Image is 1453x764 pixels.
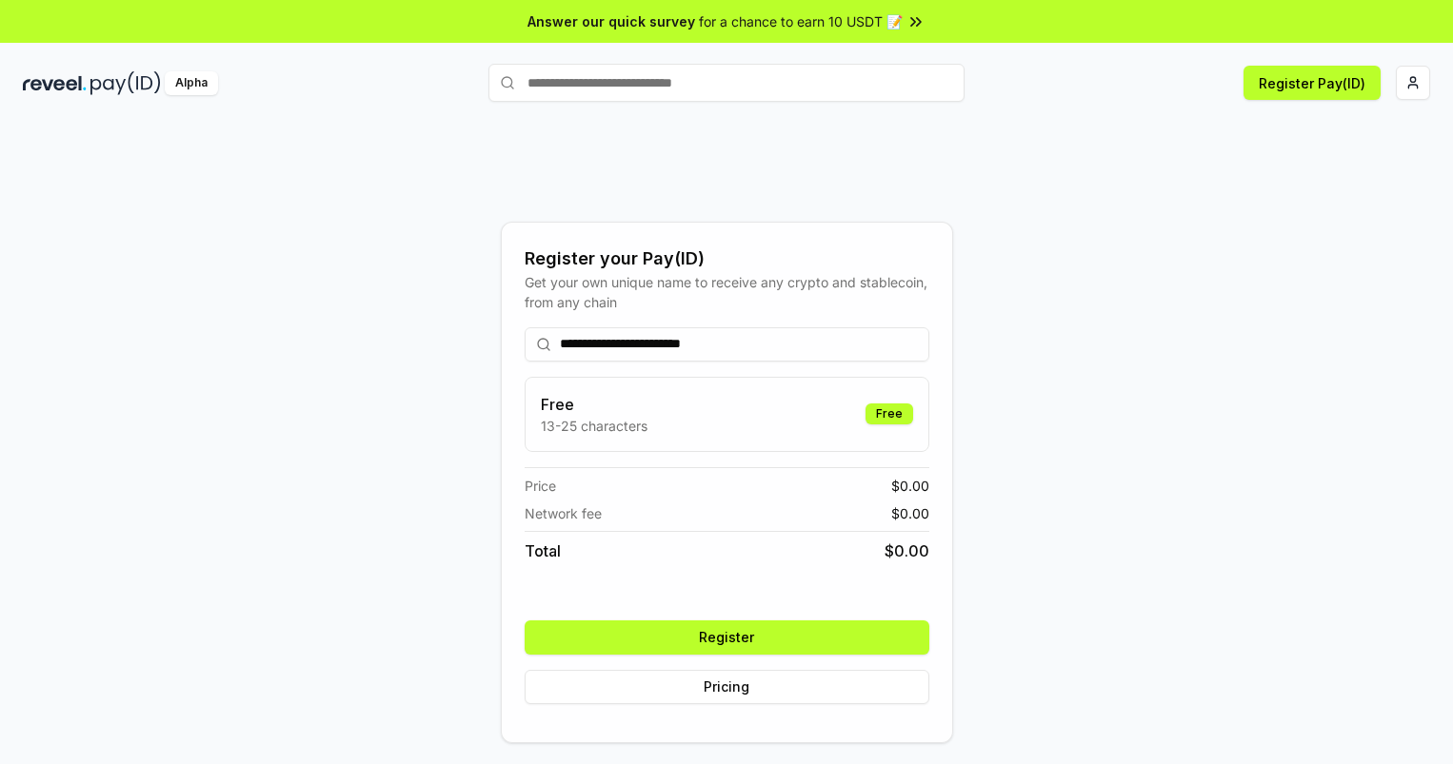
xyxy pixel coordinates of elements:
[90,71,161,95] img: pay_id
[1244,66,1381,100] button: Register Pay(ID)
[885,539,929,562] span: $ 0.00
[699,11,903,31] span: for a chance to earn 10 USDT 📝
[541,393,647,416] h3: Free
[525,539,561,562] span: Total
[525,503,602,523] span: Network fee
[165,71,218,95] div: Alpha
[527,11,695,31] span: Answer our quick survey
[525,620,929,655] button: Register
[866,403,913,424] div: Free
[525,476,556,496] span: Price
[891,503,929,523] span: $ 0.00
[525,272,929,312] div: Get your own unique name to receive any crypto and stablecoin, from any chain
[891,476,929,496] span: $ 0.00
[541,416,647,436] p: 13-25 characters
[525,670,929,704] button: Pricing
[23,71,87,95] img: reveel_dark
[525,245,929,272] div: Register your Pay(ID)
